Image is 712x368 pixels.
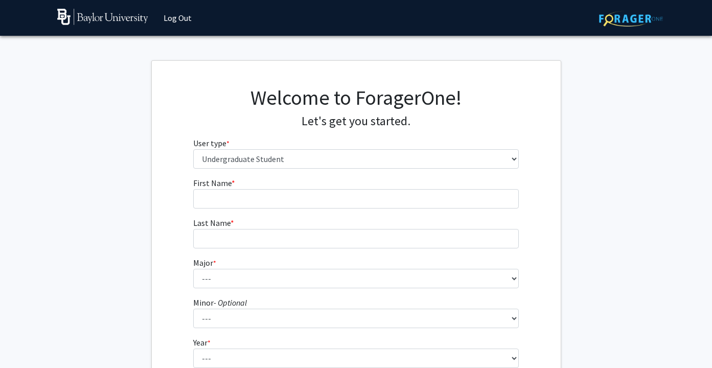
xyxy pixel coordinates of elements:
img: ForagerOne Logo [599,11,663,27]
h1: Welcome to ForagerOne! [193,85,519,110]
span: Last Name [193,218,231,228]
label: Major [193,257,216,269]
label: Minor [193,296,247,309]
label: User type [193,137,229,149]
iframe: Chat [8,322,43,360]
img: Baylor University Logo [57,9,149,25]
label: Year [193,336,211,349]
span: First Name [193,178,232,188]
h4: Let's get you started. [193,114,519,129]
i: - Optional [214,297,247,308]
